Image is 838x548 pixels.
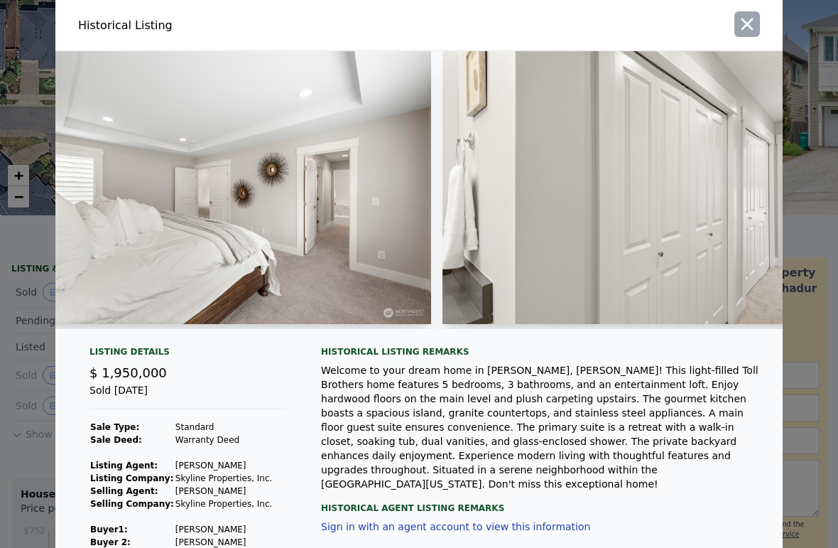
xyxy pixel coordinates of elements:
strong: Sale Deed: [90,435,142,445]
div: Sold [DATE] [89,383,287,409]
td: [PERSON_NAME] [175,459,273,472]
td: Standard [175,421,273,434]
td: Skyline Properties, Inc. [175,498,273,510]
td: [PERSON_NAME] [175,485,273,498]
div: Listing Details [89,346,287,363]
strong: Selling Agent: [90,486,158,496]
span: $ 1,950,000 [89,365,167,380]
td: Skyline Properties, Inc. [175,472,273,485]
strong: Sale Type: [90,422,139,432]
strong: Listing Company: [90,473,173,483]
strong: Listing Agent: [90,461,158,471]
div: Historical Listing [78,17,413,34]
img: Property Img [22,51,430,324]
td: [PERSON_NAME] [175,523,273,536]
strong: Buyer 2: [90,537,131,547]
td: Warranty Deed [175,434,273,446]
strong: Buyer 1 : [90,525,128,534]
div: Welcome to your dream home in [PERSON_NAME], [PERSON_NAME]! This light-filled Toll Brothers home ... [321,363,760,491]
div: Historical Agent Listing Remarks [321,491,760,514]
div: Historical Listing remarks [321,346,760,358]
strong: Selling Company: [90,499,174,509]
button: Sign in with an agent account to view this information [321,521,590,532]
